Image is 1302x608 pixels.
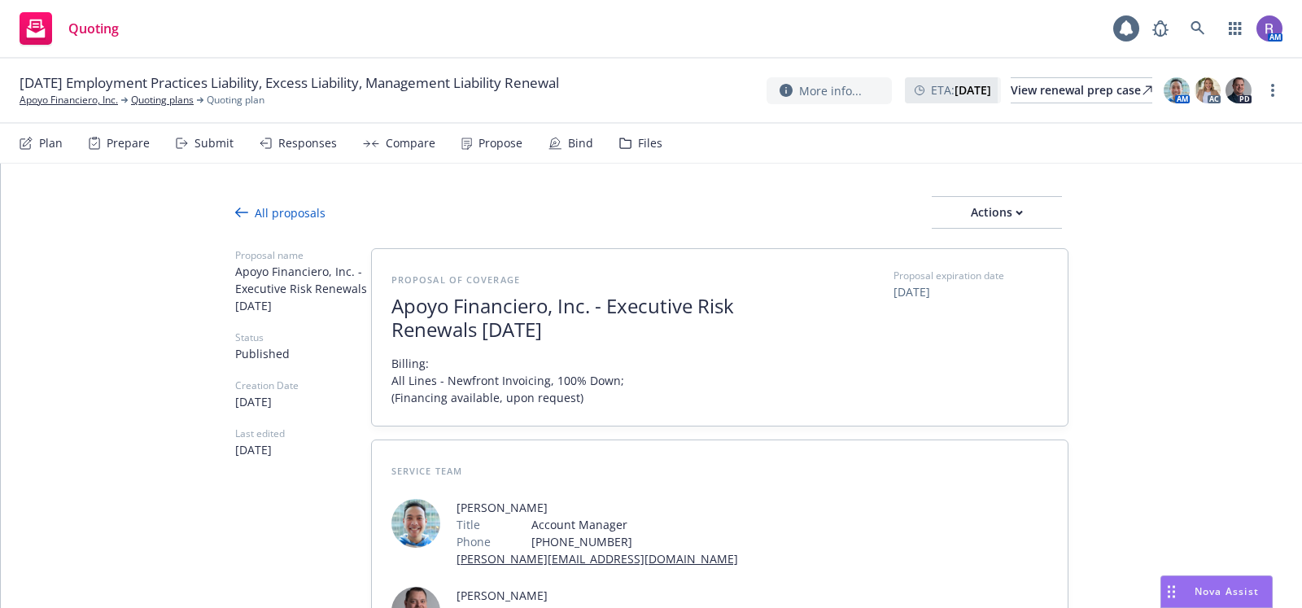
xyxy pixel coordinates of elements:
span: ETA : [931,81,991,98]
span: Apoyo Financiero, Inc. - Executive Risk Renewals [DATE] [391,295,790,342]
span: Proposal expiration date [893,269,1004,283]
span: Published [235,345,371,362]
span: [DATE] [893,283,1048,300]
span: [PERSON_NAME] [457,587,829,604]
a: Switch app [1219,12,1252,45]
img: employee photo [391,499,440,548]
div: Plan [39,137,63,150]
span: More info... [799,82,862,99]
span: [PHONE_NUMBER] [531,533,738,550]
span: Title [457,516,480,533]
span: Status [235,330,371,345]
img: photo [1226,77,1252,103]
div: Responses [278,137,337,150]
div: Drag to move [1161,576,1182,607]
div: Files [638,137,662,150]
button: Actions [932,196,1062,229]
img: photo [1256,15,1282,42]
span: Creation Date [235,378,371,393]
a: [PERSON_NAME][EMAIL_ADDRESS][DOMAIN_NAME] [457,551,738,566]
strong: [DATE] [955,82,991,98]
span: [DATE] [235,441,371,458]
span: Proposal name [235,248,371,263]
span: Quoting plan [207,93,264,107]
span: Nova Assist [1195,584,1259,598]
img: photo [1164,77,1190,103]
span: Apoyo Financiero, Inc. - Executive Risk Renewals [DATE] [235,263,371,314]
a: Quoting [13,6,125,51]
div: View renewal prep case [1011,78,1152,103]
div: Compare [386,137,435,150]
div: Actions [932,197,1062,228]
span: Proposal of coverage [391,273,520,286]
a: Quoting plans [131,93,194,107]
div: Submit [194,137,234,150]
img: photo [1195,77,1221,103]
div: Prepare [107,137,150,150]
div: Bind [568,137,593,150]
div: Propose [478,137,522,150]
button: More info... [767,77,892,104]
span: Service Team [391,465,462,477]
span: Billing: All Lines - Newfront Invoicing, 100% Down; (Financing available, upon request) [391,355,627,406]
span: Last edited [235,426,371,441]
button: Nova Assist [1160,575,1273,608]
span: [DATE] [235,393,371,410]
span: [PERSON_NAME] [457,499,738,516]
span: [DATE] Employment Practices Liability, Excess Liability, Management Liability Renewal [20,73,559,93]
span: Quoting [68,22,119,35]
a: Search [1182,12,1214,45]
span: Phone [457,533,491,550]
a: View renewal prep case [1011,77,1152,103]
span: Account Manager [531,516,738,533]
a: Report a Bug [1144,12,1177,45]
a: more [1263,81,1282,100]
a: Apoyo Financiero, Inc. [20,93,118,107]
div: All proposals [235,204,325,221]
